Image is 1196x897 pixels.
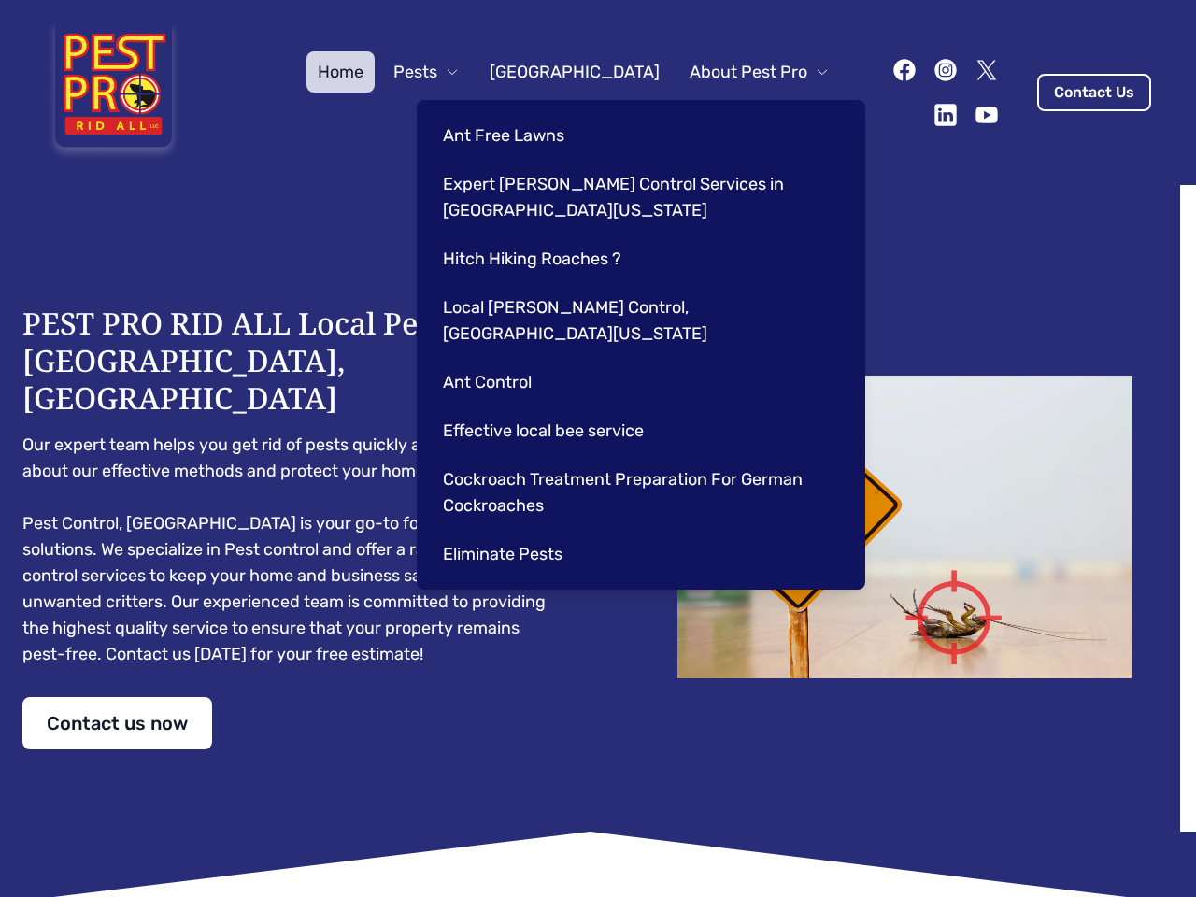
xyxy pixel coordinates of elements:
button: About Pest Pro [678,51,841,93]
pre: Our expert team helps you get rid of pests quickly and safely. Learn about our effective methods ... [22,432,561,667]
a: Hitch Hiking Roaches ? [432,238,843,279]
a: [GEOGRAPHIC_DATA] [478,51,671,93]
a: Eliminate Pests [432,534,843,575]
a: Blog [691,93,748,134]
a: Cockroach Treatment Preparation For German Cockroaches [432,459,843,526]
a: Expert [PERSON_NAME] Control Services in [GEOGRAPHIC_DATA][US_STATE] [432,164,843,231]
a: Contact Us [1037,74,1151,111]
a: Local [PERSON_NAME] Control, [GEOGRAPHIC_DATA][US_STATE] [432,287,843,354]
a: Contact us now [22,697,212,749]
a: Ant Control [432,362,843,403]
button: Pests [382,51,471,93]
h1: PEST PRO RID ALL Local Pest Control [GEOGRAPHIC_DATA], [GEOGRAPHIC_DATA] [22,305,561,417]
span: About Pest Pro [690,59,807,85]
img: Pest Pro Rid All [45,22,182,163]
a: Home [306,51,375,93]
a: Effective local bee service [432,410,843,451]
span: Pests [393,59,437,85]
a: Ant Free Lawns [432,115,843,156]
button: Pest Control Community B2B [412,93,684,134]
img: Dead cockroach on floor with caution sign pest control [635,376,1174,678]
a: Contact [756,93,841,134]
